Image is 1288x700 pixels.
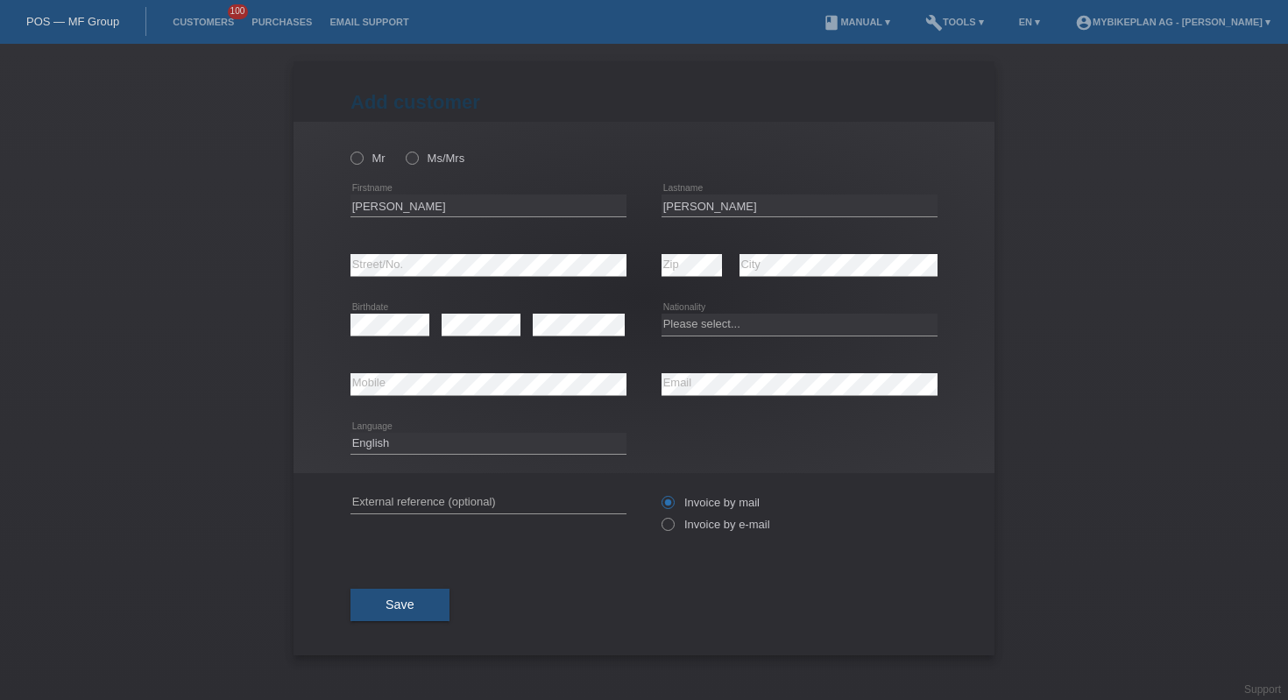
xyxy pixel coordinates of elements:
button: Save [350,589,449,622]
label: Invoice by mail [662,496,760,509]
input: Mr [350,152,362,163]
label: Invoice by e-mail [662,518,770,531]
i: account_circle [1075,14,1093,32]
a: EN ▾ [1010,17,1049,27]
a: buildTools ▾ [916,17,993,27]
h1: Add customer [350,91,938,113]
input: Invoice by e-mail [662,518,673,540]
span: Save [386,597,414,612]
a: account_circleMybikeplan AG - [PERSON_NAME] ▾ [1066,17,1279,27]
span: 100 [228,4,249,19]
label: Ms/Mrs [406,152,464,165]
a: Customers [164,17,243,27]
label: Mr [350,152,386,165]
a: bookManual ▾ [814,17,899,27]
i: build [925,14,943,32]
a: Support [1244,683,1281,696]
a: Email Support [321,17,417,27]
input: Ms/Mrs [406,152,417,163]
i: book [823,14,840,32]
a: POS — MF Group [26,15,119,28]
a: Purchases [243,17,321,27]
input: Invoice by mail [662,496,673,518]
